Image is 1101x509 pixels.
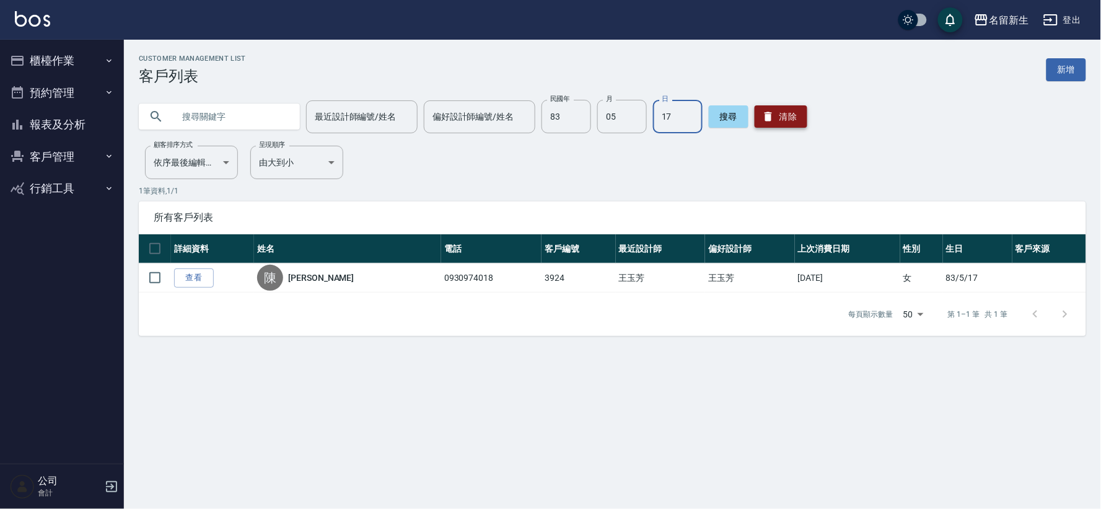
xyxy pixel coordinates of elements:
[154,211,1071,224] span: 所有客戶列表
[38,487,101,498] p: 會計
[5,141,119,173] button: 客戶管理
[900,263,943,293] td: 女
[441,263,542,293] td: 0930974018
[288,272,354,284] a: [PERSON_NAME]
[1012,234,1086,263] th: 客戶來源
[5,77,119,109] button: 預約管理
[257,265,283,291] div: 陳
[943,234,1012,263] th: 生日
[38,475,101,487] h5: 公司
[5,45,119,77] button: 櫃檯作業
[943,263,1012,293] td: 83/5/17
[5,108,119,141] button: 報表及分析
[145,146,238,179] div: 依序最後編輯時間
[542,263,615,293] td: 3924
[1038,9,1086,32] button: 登出
[705,234,795,263] th: 偏好設計師
[755,105,807,128] button: 清除
[173,100,290,133] input: 搜尋關鍵字
[795,263,900,293] td: [DATE]
[989,12,1029,28] div: 名留新生
[550,94,569,104] label: 民國年
[795,234,900,263] th: 上次消費日期
[1046,58,1086,81] a: 新增
[139,185,1086,197] p: 1 筆資料, 1 / 1
[938,7,963,32] button: save
[969,7,1033,33] button: 名留新生
[542,234,615,263] th: 客戶編號
[898,298,928,331] div: 50
[616,234,706,263] th: 最近設計師
[709,105,748,128] button: 搜尋
[254,234,441,263] th: 姓名
[250,146,343,179] div: 由大到小
[5,172,119,205] button: 行銷工具
[705,263,795,293] td: 王玉芳
[900,234,943,263] th: 性別
[154,140,193,149] label: 顧客排序方式
[10,474,35,499] img: Person
[948,309,1008,320] p: 第 1–1 筆 共 1 筆
[259,140,285,149] label: 呈現順序
[139,68,246,85] h3: 客戶列表
[849,309,893,320] p: 每頁顯示數量
[174,268,214,288] a: 查看
[441,234,542,263] th: 電話
[15,11,50,27] img: Logo
[616,263,706,293] td: 王玉芳
[139,55,246,63] h2: Customer Management List
[171,234,254,263] th: 詳細資料
[662,94,668,104] label: 日
[606,94,612,104] label: 月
